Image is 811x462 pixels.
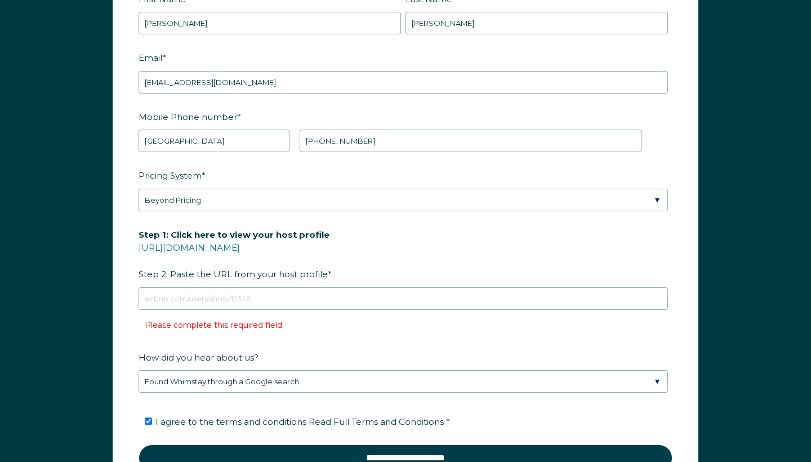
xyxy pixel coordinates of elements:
a: Read Full Terms and Conditions [306,416,446,427]
span: I agree to the terms and conditions [155,416,450,427]
input: I agree to the terms and conditions Read Full Terms and Conditions * [145,417,152,425]
span: Step 1: Click here to view your host profile [139,226,329,243]
span: Read Full Terms and Conditions [309,416,444,427]
span: Mobile Phone number [139,108,237,126]
span: Step 2: Paste the URL from your host profile [139,226,329,283]
label: Please complete this required field. [145,320,284,330]
input: airbnb.com/users/show/12345 [139,287,668,310]
a: [URL][DOMAIN_NAME] [139,242,240,253]
span: Pricing System [139,167,202,184]
span: How did you hear about us? [139,349,259,366]
span: Email [139,49,162,66]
